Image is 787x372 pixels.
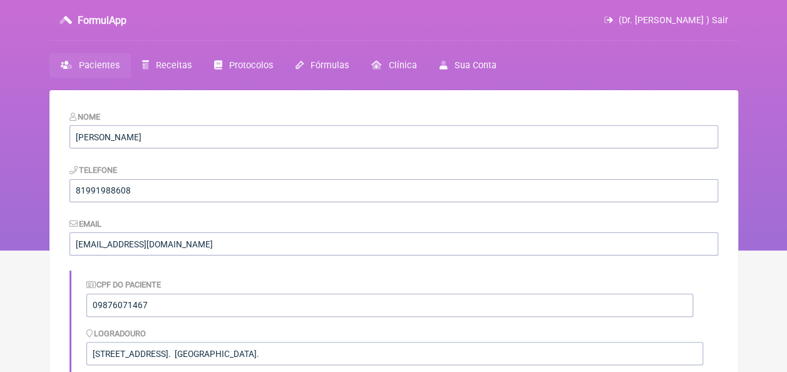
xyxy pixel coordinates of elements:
[604,15,728,26] a: (Dr. [PERSON_NAME] ) Sair
[131,53,203,78] a: Receitas
[69,179,718,202] input: 21 9124 2137
[69,232,718,256] input: paciente@email.com
[86,280,162,289] label: CPF do Paciente
[360,53,428,78] a: Clínica
[49,53,131,78] a: Pacientes
[69,219,102,229] label: Email
[203,53,284,78] a: Protocolos
[229,60,273,71] span: Protocolos
[619,15,728,26] span: (Dr. [PERSON_NAME] ) Sair
[79,60,120,71] span: Pacientes
[86,342,703,365] input: Logradouro
[69,112,101,121] label: Nome
[311,60,349,71] span: Fórmulas
[388,60,416,71] span: Clínica
[156,60,192,71] span: Receitas
[284,53,360,78] a: Fórmulas
[69,125,718,148] input: Nome do Paciente
[455,60,496,71] span: Sua Conta
[428,53,507,78] a: Sua Conta
[69,165,118,175] label: Telefone
[78,14,126,26] h3: FormulApp
[86,329,147,338] label: Logradouro
[86,294,693,317] input: Identificação do Paciente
